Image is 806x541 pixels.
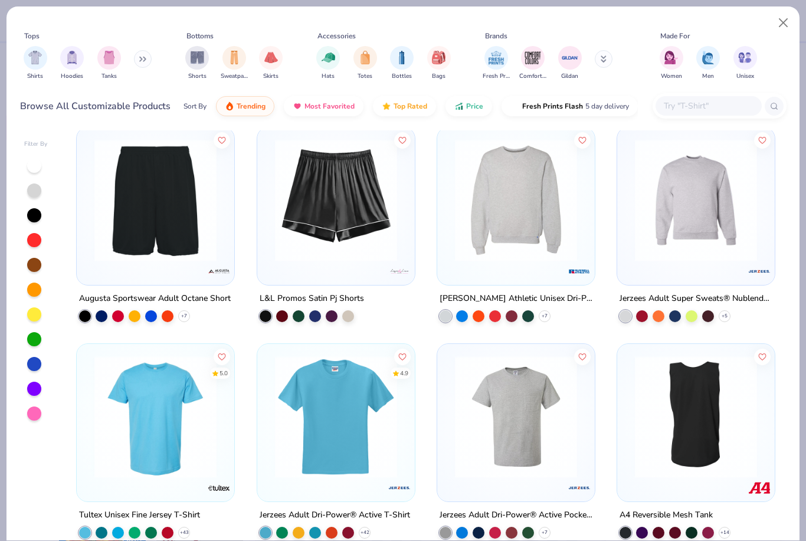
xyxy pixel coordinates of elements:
[445,96,492,116] button: Price
[574,348,591,365] button: Like
[269,139,403,261] img: 2b05c2c0-8cb0-4a1e-a326-5c4bad5e3277
[316,46,340,81] button: filter button
[620,508,713,523] div: A4 Reversible Mesh Tank
[466,101,483,111] span: Price
[620,291,772,306] div: Jerzees Adult Super Sweats® Nublend® Fleece Crew
[65,51,78,64] img: Hoodies Image
[629,139,763,261] img: 81a95189-78a2-4c2a-8f08-c3f3f6c0dd18
[519,72,546,81] span: Comfort Colors
[185,46,209,81] div: filter for Shorts
[228,51,241,64] img: Sweatpants Image
[542,313,548,320] span: + 7
[483,46,510,81] button: filter button
[373,96,436,116] button: Top Rated
[214,348,230,365] button: Like
[394,132,410,149] button: Like
[24,46,47,81] button: filter button
[664,51,678,64] img: Women Image
[440,508,592,523] div: Jerzees Adult Dri-Power® Active Pocket T-Shirt
[720,529,729,536] span: + 14
[660,46,683,81] button: filter button
[561,72,578,81] span: Gildan
[440,291,592,306] div: [PERSON_NAME] Athletic Unisex Dri-Power® Crewneck Sweatshirt
[524,49,542,67] img: Comfort Colors Image
[353,46,377,81] button: filter button
[487,49,505,67] img: Fresh Prints Image
[214,132,230,149] button: Like
[225,101,234,111] img: trending.gif
[185,46,209,81] button: filter button
[483,72,510,81] span: Fresh Prints
[663,99,753,113] input: Try "T-Shirt"
[568,260,591,283] img: Russell Athletic logo
[208,476,231,500] img: Tultex logo
[322,72,335,81] span: Hats
[97,46,121,81] div: filter for Tanks
[260,508,410,523] div: Jerzees Adult Dri-Power® Active T-Shirt
[20,99,171,113] div: Browse All Customizable Products
[394,101,427,111] span: Top Rated
[449,355,583,477] img: 7fe0ff40-50c5-4b13-a68a-6735e4fa6c6a
[208,260,231,283] img: Augusta logo
[388,476,411,500] img: Jerzees logo
[216,96,274,116] button: Trending
[264,51,278,64] img: Skirts Image
[748,260,771,283] img: Jerzees logo
[702,51,715,64] img: Men Image
[316,46,340,81] div: filter for Hats
[79,508,200,523] div: Tultex Unisex Fine Jersey T-Shirt
[660,46,683,81] div: filter for Women
[394,348,410,365] button: Like
[574,132,591,149] button: Like
[519,46,546,81] button: filter button
[738,51,752,64] img: Unisex Image
[358,72,372,81] span: Totes
[585,100,629,113] span: 5 day delivery
[180,529,189,536] span: + 43
[399,369,408,378] div: 4.9
[221,46,248,81] button: filter button
[558,46,582,81] button: filter button
[568,476,591,500] img: Jerzees logo
[519,46,546,81] div: filter for Comfort Colors
[259,46,283,81] button: filter button
[269,355,403,477] img: 8c8d2adc-8df3-436c-a955-f6d48eb76061
[353,46,377,81] div: filter for Totes
[702,72,714,81] span: Men
[522,101,583,111] span: Fresh Prints Flash
[382,101,391,111] img: TopRated.gif
[542,529,548,536] span: + 7
[432,72,445,81] span: Bags
[27,72,43,81] span: Shirts
[395,51,408,64] img: Bottles Image
[733,46,757,81] button: filter button
[260,291,364,306] div: L&L Promos Satin Pj Shorts
[748,476,771,500] img: A4 logo
[237,101,266,111] span: Trending
[304,101,355,111] span: Most Favorited
[184,101,207,112] div: Sort By
[60,46,84,81] button: filter button
[661,72,682,81] span: Women
[449,139,583,261] img: 3d713fe4-b7d9-4547-a371-bdfdb5d66d7b
[293,101,302,111] img: most_fav.gif
[502,96,638,116] button: Fresh Prints Flash5 day delivery
[772,12,795,34] button: Close
[103,51,116,64] img: Tanks Image
[284,96,363,116] button: Most Favorited
[561,49,579,67] img: Gildan Image
[360,529,369,536] span: + 42
[558,46,582,81] div: filter for Gildan
[259,46,283,81] div: filter for Skirts
[263,72,279,81] span: Skirts
[427,46,451,81] div: filter for Bags
[97,46,121,81] button: filter button
[79,291,231,306] div: Augusta Sportswear Adult Octane Short
[24,31,40,41] div: Tops
[359,51,372,64] img: Totes Image
[392,72,412,81] span: Bottles
[427,46,451,81] button: filter button
[61,72,83,81] span: Hoodies
[390,46,414,81] div: filter for Bottles
[219,369,228,378] div: 5.0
